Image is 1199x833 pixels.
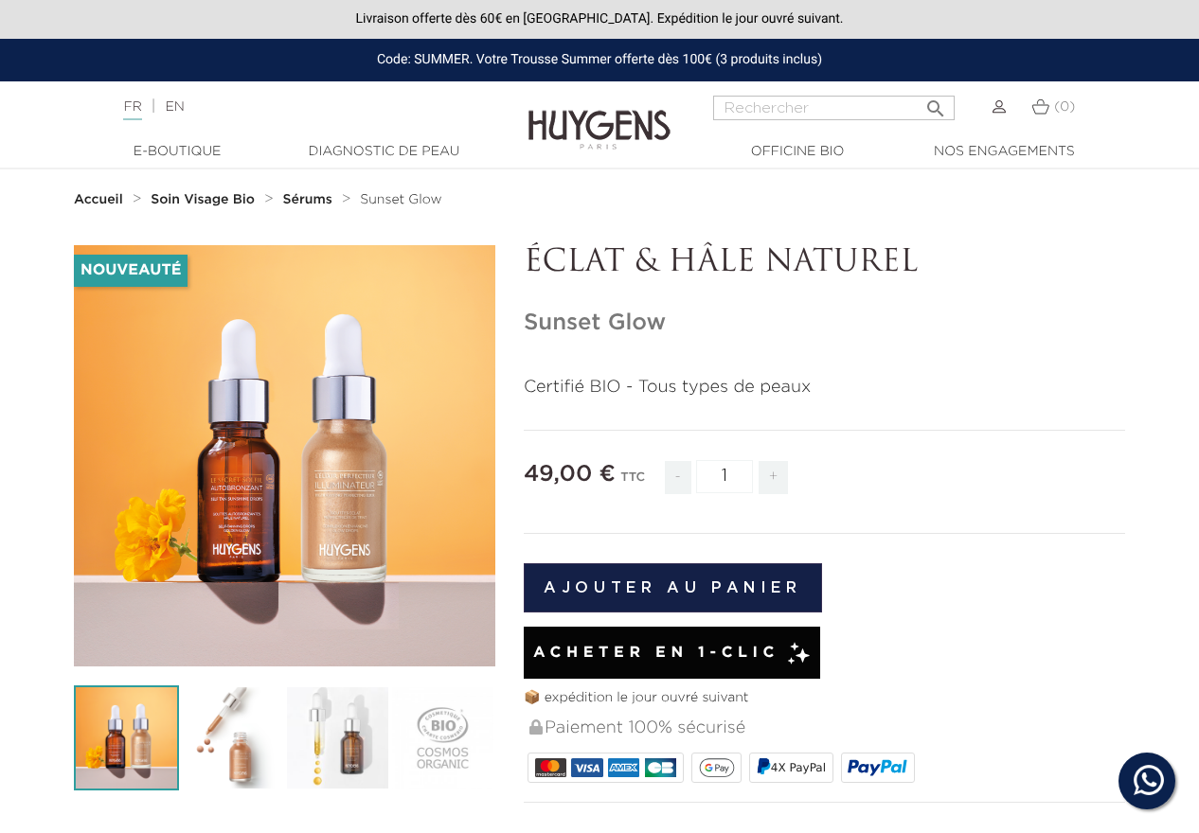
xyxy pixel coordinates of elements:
button: Ajouter au panier [524,563,822,612]
img: AMEX [608,758,639,777]
img: google_pay [699,758,735,777]
img: Paiement 100% sécurisé [529,719,543,735]
img: MASTERCARD [535,758,566,777]
a: Officine Bio [703,142,892,162]
a: Sunset Glow [360,192,441,207]
span: + [759,461,789,494]
button:  [919,90,953,115]
span: Sunset Glow [360,193,441,206]
strong: Sérums [283,193,332,206]
img: CB_NATIONALE [645,758,676,777]
div: TTC [620,457,645,508]
strong: Soin Visage Bio [151,193,255,206]
img: Sunset glow- un teint éclatant [74,685,179,790]
p: 📦 expédition le jour ouvré suivant [524,688,1125,708]
a: FR [123,100,141,120]
div: | [114,96,485,118]
span: (0) [1054,100,1075,114]
img: Huygens [528,80,671,152]
span: 4X PayPal [771,761,826,774]
li: Nouveauté [74,255,188,287]
a: E-Boutique [82,142,272,162]
a: Sérums [283,192,337,207]
a: EN [165,100,184,114]
a: Nos engagements [909,142,1099,162]
input: Quantité [696,460,753,493]
span: 49,00 € [524,463,616,486]
span: - [665,461,691,494]
i:  [924,92,947,115]
input: Rechercher [713,96,955,120]
a: Accueil [74,192,127,207]
strong: Accueil [74,193,123,206]
p: ÉCLAT & HÂLE NATUREL [524,245,1125,281]
h1: Sunset Glow [524,310,1125,337]
div: Paiement 100% sécurisé [528,708,1125,749]
p: Certifié BIO - Tous types de peaux [524,375,1125,400]
img: VISA [571,758,602,777]
a: Diagnostic de peau [289,142,478,162]
a: Soin Visage Bio [151,192,259,207]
